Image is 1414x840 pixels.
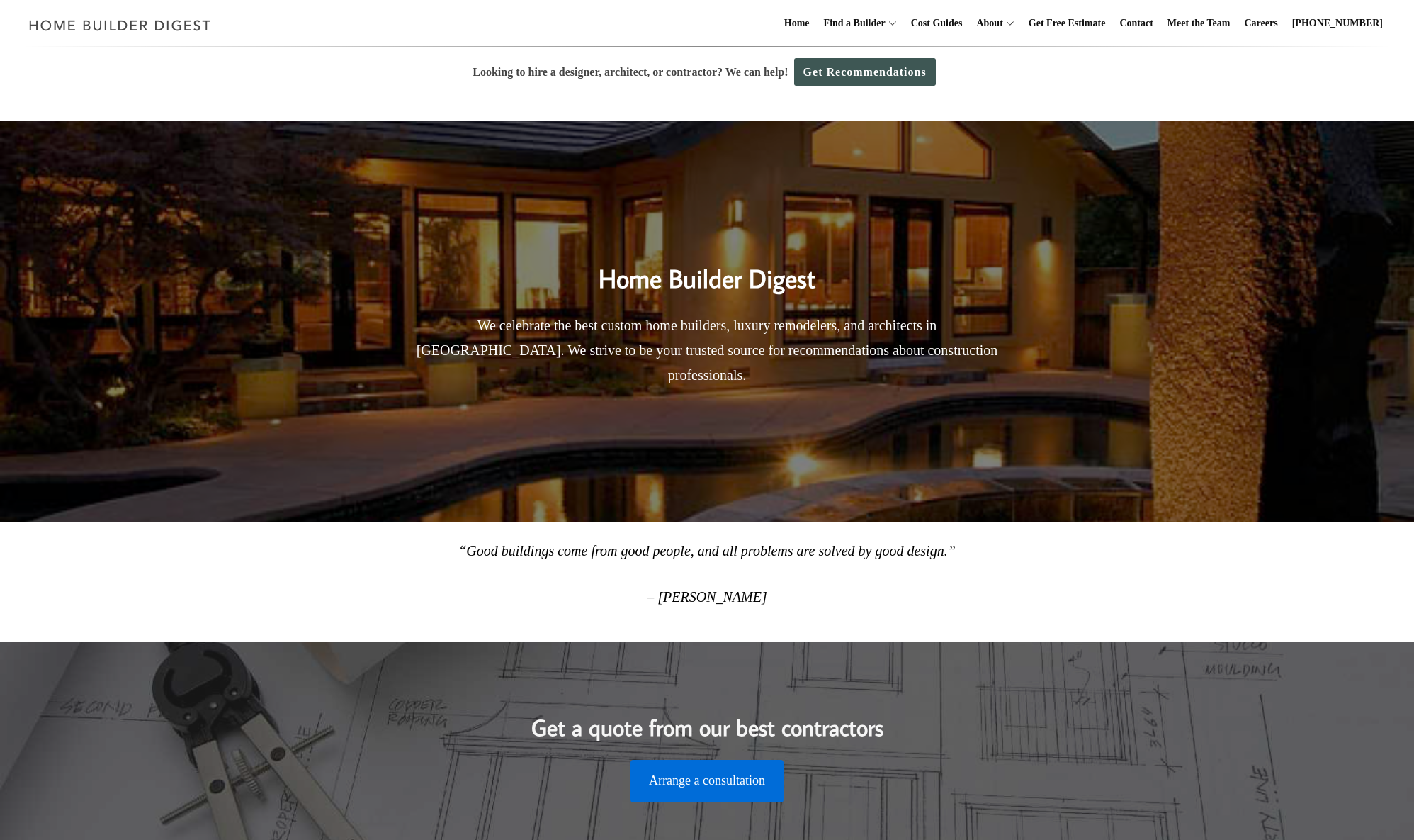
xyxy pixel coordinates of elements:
a: [PHONE_NUMBER] [1286,1,1388,46]
a: Get Recommendations [794,58,936,86]
a: Careers [1239,1,1284,46]
h2: Get a quote from our best contractors [398,688,1016,744]
a: Home [779,1,815,46]
em: – [PERSON_NAME] [647,589,767,605]
a: Contact [1114,1,1158,46]
img: Home Builder Digest [23,11,217,39]
a: Cost Guides [905,1,968,46]
a: Meet the Team [1162,1,1236,46]
a: Arrange a consultation [630,760,784,802]
h2: Home Builder Digest [406,234,1008,298]
p: We celebrate the best custom home builders, luxury remodelers, and architects in [GEOGRAPHIC_DATA... [406,313,1008,388]
a: Find a Builder [818,1,886,46]
a: Get Free Estimate [1023,1,1112,46]
em: “Good buildings come from good people, and all problems are solved by good design.” [458,543,956,559]
a: About [971,1,1002,46]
